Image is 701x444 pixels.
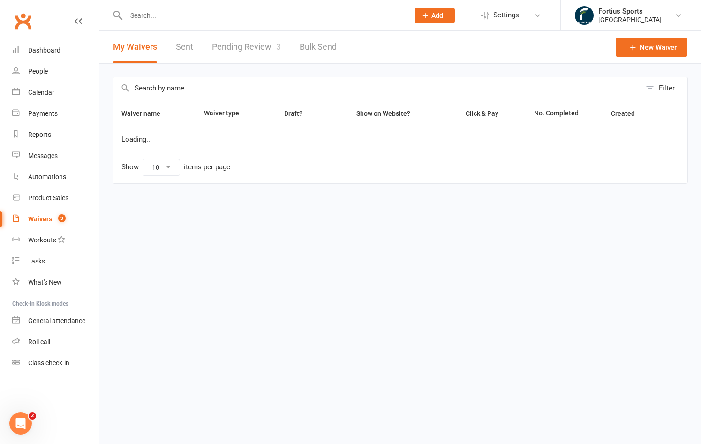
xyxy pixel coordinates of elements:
a: Messages [12,145,99,166]
a: What's New [12,272,99,293]
iframe: Intercom live chat [9,412,32,435]
a: Bulk Send [300,31,337,63]
button: Filter [641,77,687,99]
span: Created [611,110,645,117]
a: Class kiosk mode [12,353,99,374]
div: Calendar [28,89,54,96]
span: 2 [29,412,36,420]
a: Product Sales [12,188,99,209]
div: Waivers [28,215,52,223]
span: Settings [493,5,519,26]
a: People [12,61,99,82]
span: Draft? [284,110,302,117]
button: Created [611,108,645,119]
span: Add [431,12,443,19]
a: Payments [12,103,99,124]
td: Loading... [113,128,687,151]
a: Roll call [12,331,99,353]
input: Search by name [113,77,641,99]
div: General attendance [28,317,85,324]
a: Sent [176,31,193,63]
div: Reports [28,131,51,138]
a: Reports [12,124,99,145]
span: 3 [276,42,281,52]
button: Waiver name [121,108,171,119]
span: Waiver name [121,110,171,117]
a: Workouts [12,230,99,251]
span: Show on Website? [356,110,410,117]
a: Calendar [12,82,99,103]
div: Show [121,159,230,176]
div: Automations [28,173,66,181]
div: items per page [184,163,230,171]
a: Tasks [12,251,99,272]
div: Dashboard [28,46,60,54]
a: Dashboard [12,40,99,61]
div: Tasks [28,257,45,265]
input: Search... [123,9,403,22]
button: Draft? [276,108,313,119]
button: Click & Pay [457,108,509,119]
a: Clubworx [11,9,35,33]
a: General attendance kiosk mode [12,310,99,331]
span: 3 [58,214,66,222]
a: Waivers 3 [12,209,99,230]
div: Product Sales [28,194,68,202]
div: Messages [28,152,58,159]
button: Show on Website? [348,108,421,119]
div: Roll call [28,338,50,346]
span: Click & Pay [466,110,498,117]
div: Payments [28,110,58,117]
th: Waiver type [196,99,261,128]
div: Fortius Sports [598,7,662,15]
a: Pending Review3 [212,31,281,63]
div: [GEOGRAPHIC_DATA] [598,15,662,24]
a: Automations [12,166,99,188]
th: No. Completed [526,99,603,128]
div: People [28,68,48,75]
a: New Waiver [616,38,687,57]
div: Class check-in [28,359,69,367]
button: My Waivers [113,31,157,63]
div: Filter [659,83,675,94]
img: thumb_image1743802567.png [575,6,594,25]
div: Workouts [28,236,56,244]
button: Add [415,8,455,23]
div: What's New [28,278,62,286]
